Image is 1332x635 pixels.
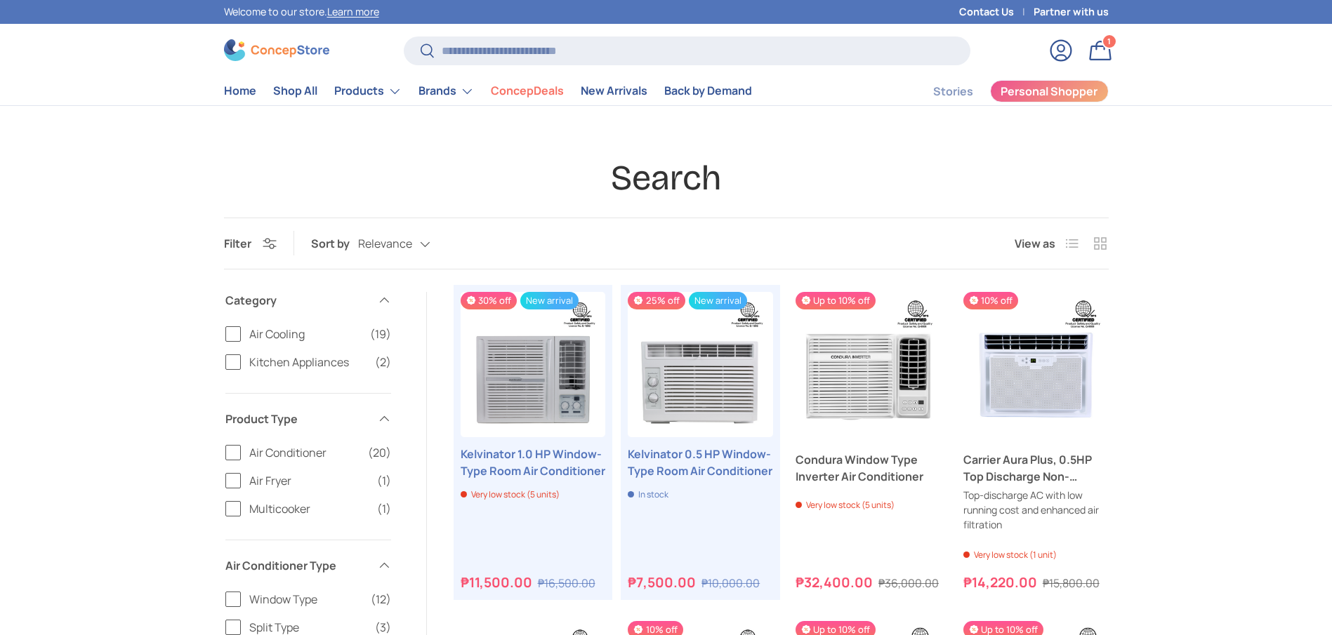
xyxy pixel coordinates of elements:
span: Kitchen Appliances [249,354,367,370]
span: 30% off [461,292,517,309]
a: Kelvinator 0.5 HP Window-Type Room Air Conditioner [628,292,773,437]
a: Partner with us [1034,4,1109,20]
a: Brands [418,77,474,105]
a: Carrier Aura Plus, 0.5HP Top Discharge Non-Inverter [963,451,1109,485]
h1: Search [224,156,1109,200]
span: Air Cooling [249,326,362,342]
span: (1) [377,472,391,489]
span: Filter [224,236,251,251]
span: (20) [368,444,391,461]
summary: Products [326,77,410,105]
button: Filter [224,236,277,251]
span: Air Fryer [249,472,369,489]
img: ConcepStore [224,39,329,61]
a: Kelvinator 0.5 HP Window-Type Room Air Conditioner [628,446,773,479]
nav: Secondary [899,77,1109,105]
a: New Arrivals [581,77,647,105]
span: (19) [370,326,391,342]
a: Condura Window Type Inverter Air Conditioner [796,451,941,485]
label: Sort by [311,235,358,252]
span: (1) [377,500,391,517]
a: Contact Us [959,4,1034,20]
span: View as [1015,235,1055,252]
nav: Primary [224,77,752,105]
summary: Category [225,275,391,326]
summary: Air Conditioner Type [225,540,391,591]
span: (2) [375,354,391,370]
a: Home [224,77,256,105]
p: Welcome to our store. [224,4,379,20]
a: ConcepDeals [491,77,564,105]
span: (12) [371,591,391,608]
span: 25% off [628,292,685,309]
a: Stories [933,78,973,105]
a: Carrier Aura Plus, 0.5HP Top Discharge Non-Inverter [963,292,1109,437]
a: Back by Demand [664,77,752,105]
span: New arrival [689,292,747,309]
span: Air Conditioner Type [225,557,369,574]
a: Learn more [327,5,379,18]
span: Up to 10% off [796,292,876,309]
span: Window Type [249,591,362,608]
span: 10% off [963,292,1018,309]
span: 1 [1107,36,1111,46]
a: Shop All [273,77,317,105]
a: Kelvinator 1.0 HP Window-Type Room Air Conditioner [461,446,606,479]
span: New arrival [520,292,579,309]
a: Products [334,77,402,105]
a: Condura Window Type Inverter Air Conditioner [796,292,941,437]
span: Product Type [225,410,369,427]
a: Personal Shopper [990,80,1109,102]
span: Air Conditioner [249,444,360,461]
button: Relevance [358,232,459,256]
span: Personal Shopper [1001,86,1097,97]
span: Category [225,292,369,309]
summary: Brands [410,77,482,105]
span: Multicooker [249,500,369,517]
summary: Product Type [225,394,391,444]
span: Relevance [358,237,412,250]
a: Kelvinator 1.0 HP Window-Type Room Air Conditioner [461,292,606,437]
